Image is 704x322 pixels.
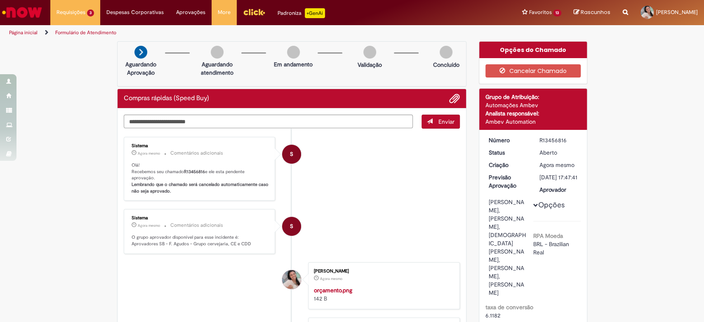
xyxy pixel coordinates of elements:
[314,287,352,294] a: orçamento.png
[485,93,581,101] div: Grupo de Atribuição:
[124,115,413,129] textarea: Digite sua mensagem aqui...
[433,61,459,69] p: Concluído
[539,161,575,169] time: 28/08/2025 10:47:41
[274,60,313,68] p: Em andamento
[320,276,342,281] span: Agora mesmo
[6,25,463,40] ul: Trilhas de página
[218,8,231,16] span: More
[539,161,578,169] div: 28/08/2025 10:47:41
[574,9,610,16] a: Rascunhos
[211,46,224,59] img: img-circle-grey.png
[438,118,454,125] span: Enviar
[656,9,698,16] span: [PERSON_NAME]
[282,270,301,289] div: Rosangela Garcia Naves
[489,198,527,297] div: [PERSON_NAME], [PERSON_NAME], [DEMOGRAPHIC_DATA] [PERSON_NAME], [PERSON_NAME], [PERSON_NAME]
[533,240,571,256] span: BRL - Brazilian Real
[539,173,578,181] div: [DATE] 17:47:41
[529,8,551,16] span: Favoritos
[243,6,265,18] img: click_logo_yellow_360x200.png
[170,222,223,229] small: Comentários adicionais
[184,169,205,175] b: R13456816
[57,8,85,16] span: Requisições
[533,232,563,240] b: RPA Moeda
[421,115,460,129] button: Enviar
[132,181,270,194] b: Lembrando que o chamado será cancelado automaticamente caso não seja aprovado.
[132,162,269,195] p: Olá! Recebemos seu chamado e ele esta pendente aprovação.
[290,144,293,164] span: S
[553,9,561,16] span: 13
[483,173,533,190] dt: Previsão Aprovação
[176,8,205,16] span: Aprovações
[9,29,38,36] a: Página inicial
[485,64,581,78] button: Cancelar Chamado
[1,4,43,21] img: ServiceNow
[485,109,581,118] div: Analista responsável:
[479,42,587,58] div: Opções do Chamado
[320,276,342,281] time: 28/08/2025 10:47:39
[138,151,160,156] span: Agora mesmo
[124,95,209,102] h2: Compras rápidas (Speed Buy) Histórico de tíquete
[138,223,160,228] span: Agora mesmo
[581,8,610,16] span: Rascunhos
[138,223,160,228] time: 28/08/2025 10:47:50
[485,101,581,109] div: Automações Ambev
[132,234,269,247] p: O grupo aprovador disponível para esse incidente é: Aprovadores SB - F. Agudos - Grupo cervejaria...
[539,148,578,157] div: Aberto
[440,46,452,59] img: img-circle-grey.png
[314,269,451,274] div: [PERSON_NAME]
[55,29,116,36] a: Formulário de Atendimento
[485,303,533,311] b: taxa de conversão
[539,161,575,169] span: Agora mesmo
[485,312,500,319] span: 6.1182
[533,186,584,194] dt: Aprovador
[282,145,301,164] div: System
[197,60,237,77] p: Aguardando atendimento
[287,46,300,59] img: img-circle-grey.png
[138,151,160,156] time: 28/08/2025 10:47:53
[363,46,376,59] img: img-circle-grey.png
[290,216,293,236] span: S
[314,286,451,303] div: 142 B
[170,150,223,157] small: Comentários adicionais
[106,8,164,16] span: Despesas Corporativas
[483,136,533,144] dt: Número
[132,143,269,148] div: Sistema
[483,148,533,157] dt: Status
[121,60,161,77] p: Aguardando Aprovação
[539,136,578,144] div: R13456816
[132,216,269,221] div: Sistema
[305,8,325,18] p: +GenAi
[449,93,460,104] button: Adicionar anexos
[282,217,301,236] div: System
[278,8,325,18] div: Padroniza
[358,61,382,69] p: Validação
[134,46,147,59] img: arrow-next.png
[483,161,533,169] dt: Criação
[485,118,581,126] div: Ambev Automation
[87,9,94,16] span: 3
